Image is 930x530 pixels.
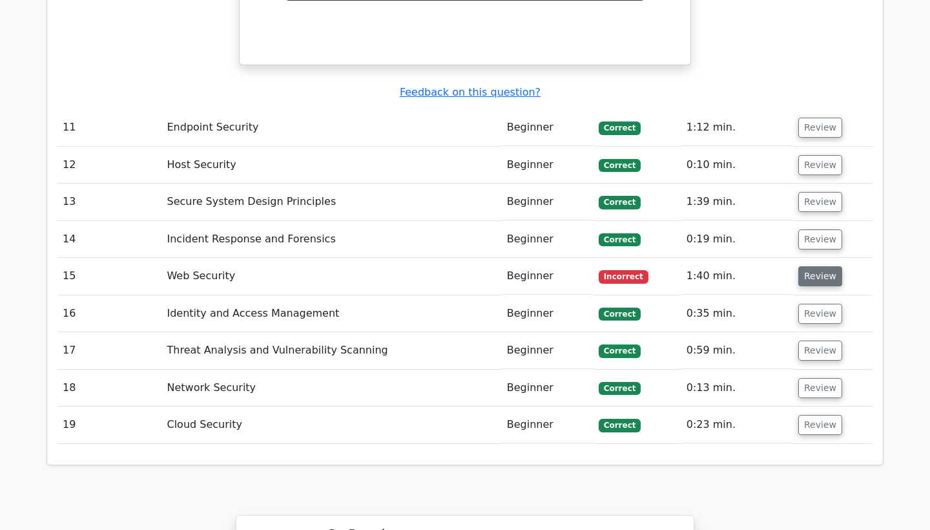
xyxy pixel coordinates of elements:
[681,295,793,332] td: 0:35 min.
[161,221,501,258] td: Incident Response and Forensics
[599,382,641,395] span: Correct
[161,109,501,146] td: Endpoint Security
[599,419,641,432] span: Correct
[599,308,641,321] span: Correct
[57,295,161,332] td: 16
[502,258,594,295] td: Beginner
[681,332,793,369] td: 0:59 min.
[599,122,641,134] span: Correct
[681,258,793,295] td: 1:40 min.
[502,407,594,443] td: Beginner
[400,86,541,98] a: Feedback on this question?
[798,415,842,435] button: Review
[502,147,594,184] td: Beginner
[57,147,161,184] td: 12
[161,407,501,443] td: Cloud Security
[502,184,594,220] td: Beginner
[599,233,641,246] span: Correct
[599,270,648,283] span: Incorrect
[161,258,501,295] td: Web Security
[502,109,594,146] td: Beginner
[57,332,161,369] td: 17
[161,295,501,332] td: Identity and Access Management
[681,109,793,146] td: 1:12 min.
[798,192,842,212] button: Review
[798,229,842,249] button: Review
[502,221,594,258] td: Beginner
[57,407,161,443] td: 19
[161,147,501,184] td: Host Security
[57,221,161,258] td: 14
[681,407,793,443] td: 0:23 min.
[599,344,641,357] span: Correct
[161,332,501,369] td: Threat Analysis and Vulnerability Scanning
[502,332,594,369] td: Beginner
[502,370,594,407] td: Beginner
[681,184,793,220] td: 1:39 min.
[599,196,641,209] span: Correct
[57,370,161,407] td: 18
[599,159,641,172] span: Correct
[57,184,161,220] td: 13
[161,184,501,220] td: Secure System Design Principles
[681,221,793,258] td: 0:19 min.
[798,118,842,138] button: Review
[798,155,842,175] button: Review
[161,370,501,407] td: Network Security
[502,295,594,332] td: Beginner
[681,370,793,407] td: 0:13 min.
[681,147,793,184] td: 0:10 min.
[57,109,161,146] td: 11
[798,378,842,398] button: Review
[798,304,842,324] button: Review
[798,341,842,361] button: Review
[57,258,161,295] td: 15
[798,266,842,286] button: Review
